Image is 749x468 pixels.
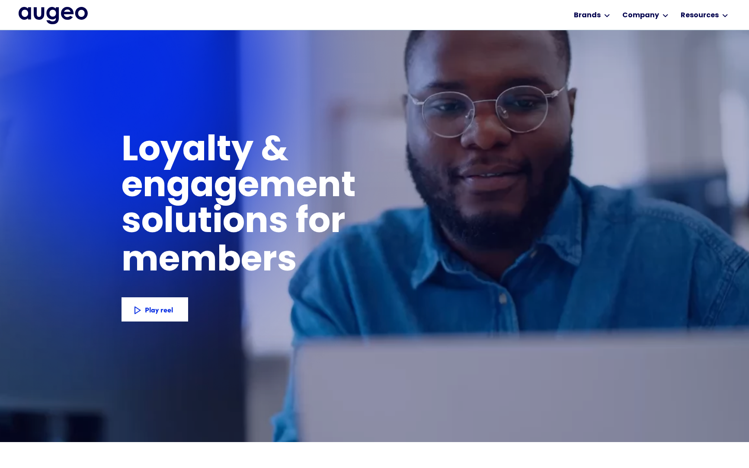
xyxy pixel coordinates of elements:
[681,10,719,21] div: Resources
[122,297,188,322] a: Play reel
[122,244,336,280] h1: members
[622,10,659,21] div: Company
[19,7,88,25] a: home
[574,10,601,21] div: Brands
[122,134,495,241] h1: Loyalty & engagement solutions for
